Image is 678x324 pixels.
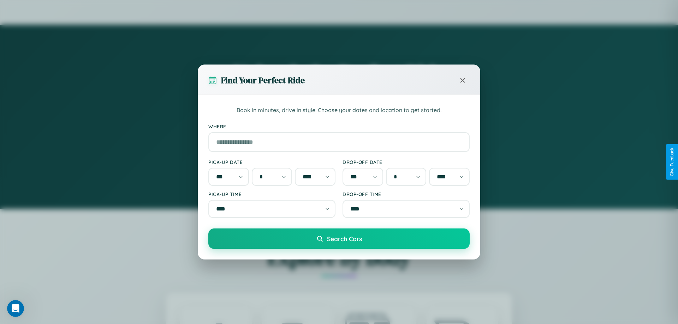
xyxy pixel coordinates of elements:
label: Drop-off Date [343,159,470,165]
label: Pick-up Time [208,191,335,197]
h3: Find Your Perfect Ride [221,74,305,86]
p: Book in minutes, drive in style. Choose your dates and location to get started. [208,106,470,115]
label: Drop-off Time [343,191,470,197]
span: Search Cars [327,235,362,243]
label: Pick-up Date [208,159,335,165]
button: Search Cars [208,228,470,249]
label: Where [208,123,470,129]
